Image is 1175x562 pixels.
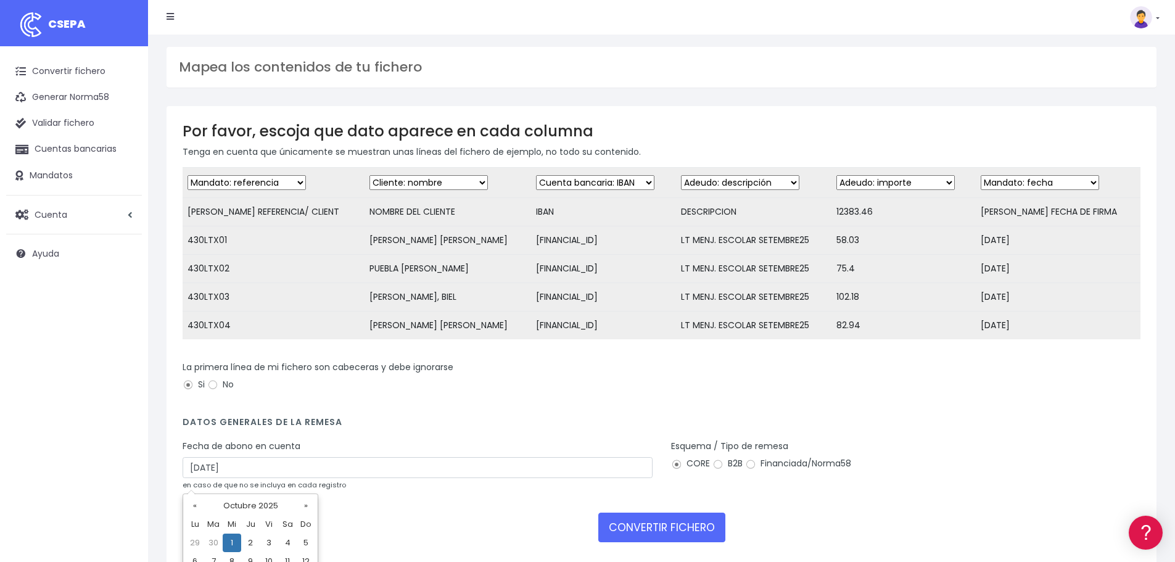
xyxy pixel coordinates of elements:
[204,515,223,534] th: Ma
[365,312,531,340] td: [PERSON_NAME] [PERSON_NAME]
[12,265,234,284] a: General
[676,255,831,283] td: LT MENJ. ESCOLAR SETEMBRE25
[12,194,234,213] a: Videotutoriales
[186,534,204,552] td: 29
[170,355,237,367] a: POWERED BY ENCHANT
[6,241,142,267] a: Ayuda
[671,440,788,453] label: Esquema / Tipo de remesa
[223,515,241,534] th: Mi
[12,296,234,308] div: Programadores
[260,515,278,534] th: Vi
[671,457,710,470] label: CORE
[12,315,234,334] a: API
[297,497,315,515] th: »
[12,105,234,124] a: Información general
[531,226,675,255] td: [FINANCIAL_ID]
[183,145,1140,159] p: Tenga en cuenta que únicamente se muestran unas líneas del fichero de ejemplo, no todo su contenido.
[48,16,86,31] span: CSEPA
[12,136,234,148] div: Convertir ficheros
[186,515,204,534] th: Lu
[32,247,59,260] span: Ayuda
[12,245,234,257] div: Facturación
[183,226,365,255] td: 430LTX01
[12,175,234,194] a: Problemas habituales
[531,255,675,283] td: [FINANCIAL_ID]
[179,59,1144,75] h3: Mapea los contenidos de tu fichero
[676,283,831,312] td: LT MENJ. ESCOLAR SETEMBRE25
[6,59,142,85] a: Convertir fichero
[531,198,675,226] td: IBAN
[204,497,297,515] th: Octubre 2025
[183,312,365,340] td: 430LTX04
[183,255,365,283] td: 430LTX02
[531,283,675,312] td: [FINANCIAL_ID]
[676,226,831,255] td: LT MENJ. ESCOLAR SETEMBRE25
[976,255,1140,283] td: [DATE]
[598,513,725,542] button: CONVERTIR FICHERO
[204,534,223,552] td: 30
[365,226,531,255] td: [PERSON_NAME] [PERSON_NAME]
[831,312,976,340] td: 82.94
[241,534,260,552] td: 2
[365,255,531,283] td: PUEBLA [PERSON_NAME]
[297,534,315,552] td: 5
[183,480,346,490] small: en caso de que no se incluya en cada registro
[1130,6,1152,28] img: profile
[260,534,278,552] td: 3
[183,198,365,226] td: [PERSON_NAME] REFERENCIA/ CLIENT
[676,312,831,340] td: LT MENJ. ESCOLAR SETEMBRE25
[6,136,142,162] a: Cuentas bancarias
[831,283,976,312] td: 102.18
[297,515,315,534] th: Do
[6,110,142,136] a: Validar fichero
[183,283,365,312] td: 430LTX03
[223,534,241,552] td: 1
[6,163,142,189] a: Mandatos
[183,417,1140,434] h4: Datos generales de la remesa
[712,457,743,470] label: B2B
[6,202,142,228] a: Cuenta
[183,440,300,453] label: Fecha de abono en cuenta
[12,330,234,352] button: Contáctanos
[831,255,976,283] td: 75.4
[976,312,1140,340] td: [DATE]
[831,198,976,226] td: 12383.46
[6,85,142,110] a: Generar Norma58
[365,283,531,312] td: [PERSON_NAME], BIEL
[241,515,260,534] th: Ju
[207,378,234,391] label: No
[186,497,204,515] th: «
[976,226,1140,255] td: [DATE]
[183,378,205,391] label: Si
[531,312,675,340] td: [FINANCIAL_ID]
[12,156,234,175] a: Formatos
[831,226,976,255] td: 58.03
[365,198,531,226] td: NOMBRE DEL CLIENTE
[12,86,234,97] div: Información general
[976,283,1140,312] td: [DATE]
[12,213,234,233] a: Perfiles de empresas
[278,534,297,552] td: 4
[15,9,46,40] img: logo
[35,208,67,220] span: Cuenta
[745,457,851,470] label: Financiada/Norma58
[676,198,831,226] td: DESCRIPCION
[278,515,297,534] th: Sa
[183,122,1140,140] h3: Por favor, escoja que dato aparece en cada columna
[183,361,453,374] label: La primera línea de mi fichero son cabeceras y debe ignorarse
[976,198,1140,226] td: [PERSON_NAME] FECHA DE FIRMA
